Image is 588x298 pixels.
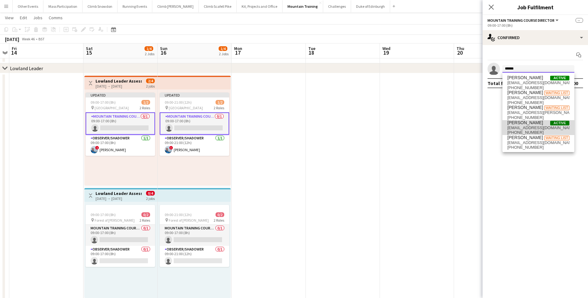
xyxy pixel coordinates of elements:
[507,120,543,125] span: Richard Foster
[20,15,27,20] span: Edit
[483,30,588,45] div: Confirmed
[457,46,464,51] span: Thu
[160,46,167,51] span: Sun
[86,225,155,246] app-card-role: Mountain Training Course Director0/109:00-17:00 (8h)
[544,136,569,140] span: Waiting list
[169,218,209,223] span: Forest of [PERSON_NAME]
[2,14,16,22] a: View
[219,52,229,56] div: 2 Jobs
[160,225,229,246] app-card-role: Mountain Training Course Director0/109:00-17:00 (8h)
[507,105,543,110] span: David Foster
[234,46,242,51] span: Mon
[82,0,118,12] button: Climb Snowdon
[95,106,129,110] span: [GEOGRAPHIC_DATA]
[152,0,199,12] button: Climb [PERSON_NAME]
[214,106,224,110] span: 2 Roles
[31,14,45,22] a: Jobs
[199,0,237,12] button: Climb Scafell Pike
[146,196,155,201] div: 2 jobs
[96,196,142,201] div: [DATE] → [DATE]
[507,95,569,100] span: matt_foster90@hotmail.co.uk
[86,112,155,135] app-card-role: Mountain Training Course Director0/109:00-17:00 (8h)
[141,212,150,217] span: 0/2
[160,135,229,156] app-card-role: Observer/Shadower1/109:00-21:00 (12h)![PERSON_NAME]
[86,93,155,97] div: Updated
[488,23,583,28] div: 09:00-17:00 (8h)
[507,100,569,105] span: +447925098232
[96,78,142,84] h3: Lowland Leader Assessment - T25Q4MT-8756
[85,49,93,56] span: 15
[5,15,14,20] span: View
[507,145,569,150] span: +447548379187
[118,0,152,12] button: Running Events
[96,84,142,88] div: [DATE] → [DATE]
[381,49,390,56] span: 19
[216,212,224,217] span: 0/2
[507,130,569,135] span: +447411362000
[507,85,569,90] span: +447543439448
[237,0,283,12] button: Kit, Projects and Office
[140,218,150,223] span: 2 Roles
[165,212,192,217] span: 09:00-21:00 (12h)
[86,205,155,267] app-job-card: 09:00-17:00 (8h)0/2 Forest of [PERSON_NAME]2 RolesMountain Training Course Director0/109:00-17:00...
[86,135,155,156] app-card-role: Observer/Shadower1/109:00-17:00 (8h)![PERSON_NAME]
[86,246,155,267] app-card-role: Observer/Shadower0/109:00-17:00 (8h)
[544,91,569,95] span: Waiting list
[307,49,315,56] span: 18
[86,46,93,51] span: Sat
[145,46,153,51] span: 1/4
[33,15,42,20] span: Jobs
[488,18,559,23] button: Mountain Training Course Director
[165,100,192,105] span: 09:00-21:00 (12h)
[283,0,323,12] button: Mountain Training
[95,218,135,223] span: Forest of [PERSON_NAME]
[169,106,203,110] span: [GEOGRAPHIC_DATA]
[308,46,315,51] span: Tue
[46,14,65,22] a: Comms
[13,0,43,12] button: Other Events
[159,49,167,56] span: 16
[96,191,142,196] h3: Lowland Leader Assessment - T25Q3MT-10151
[507,140,569,145] span: carlanthonyfoster@gmail.com
[233,49,242,56] span: 17
[488,80,509,86] div: Total fee
[216,100,224,105] span: 1/2
[146,83,155,88] div: 2 jobs
[160,205,229,267] app-job-card: 09:00-21:00 (12h)0/2 Forest of [PERSON_NAME]2 RolesMountain Training Course Director0/109:00-17:0...
[11,49,17,56] span: 14
[507,115,569,120] span: +447867931819
[160,112,229,135] app-card-role: Mountain Training Course Director0/109:00-17:00 (8h)
[483,3,588,11] h3: Job Fulfilment
[49,15,63,20] span: Comms
[12,46,17,51] span: Fri
[5,36,19,42] div: [DATE]
[382,46,390,51] span: Wed
[140,106,150,110] span: 2 Roles
[507,90,543,95] span: Matt Foster
[507,135,543,140] span: Carl Foster
[507,125,569,130] span: richardsfoster@gmail.com
[550,76,569,80] span: Active
[507,75,543,80] span: Mark Foster
[219,46,227,51] span: 1/4
[160,93,229,97] div: Updated
[10,65,43,71] div: Lowland Leader
[86,93,155,156] app-job-card: Updated09:00-17:00 (8h)1/2 [GEOGRAPHIC_DATA]2 RolesMountain Training Course Director0/109:00-17:0...
[507,110,569,115] span: dp.foster@btinternet.com
[91,100,116,105] span: 09:00-17:00 (8h)
[456,49,464,56] span: 20
[20,37,36,41] span: Week 46
[141,100,150,105] span: 1/2
[576,18,583,23] span: --
[488,18,555,23] span: Mountain Training Course Director
[146,191,155,196] span: 0/4
[544,106,569,110] span: Waiting list
[145,52,154,56] div: 2 Jobs
[160,93,229,156] div: Updated09:00-21:00 (12h)1/2 [GEOGRAPHIC_DATA]2 RolesMountain Training Course Director0/109:00-17:...
[169,146,173,150] span: !
[91,212,116,217] span: 09:00-17:00 (8h)
[323,0,351,12] button: Challenges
